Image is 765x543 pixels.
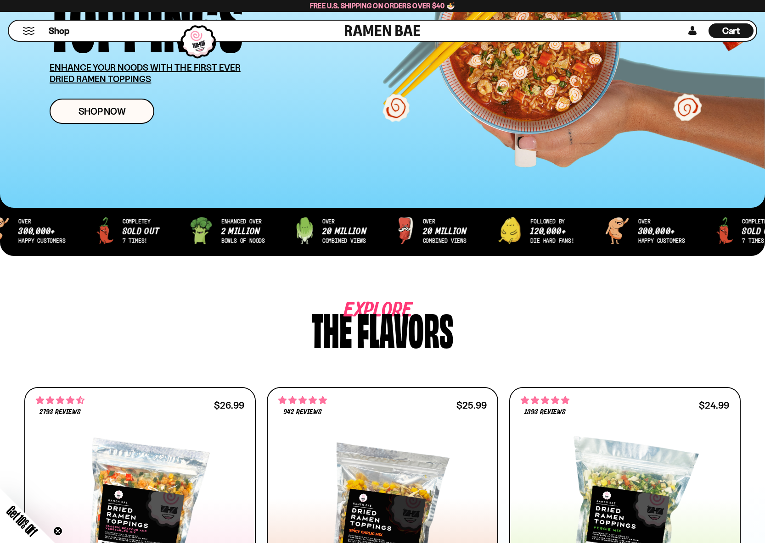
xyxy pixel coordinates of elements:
button: Close teaser [53,526,62,536]
span: Free U.S. Shipping on Orders over $40 🍜 [310,1,456,10]
div: $26.99 [214,401,244,410]
span: Get 10% Off [4,503,40,539]
span: Shop [49,25,69,37]
div: $25.99 [456,401,487,410]
span: 2793 reviews [39,409,81,416]
span: 4.76 stars [521,394,569,406]
a: Shop Now [50,99,154,124]
span: 4.75 stars [278,394,327,406]
span: 1393 reviews [524,409,566,416]
button: Mobile Menu Trigger [22,27,35,35]
u: ENHANCE YOUR NOODS WITH THE FIRST EVER DRIED RAMEN TOPPINGS [50,62,241,84]
span: Cart [722,25,740,36]
div: $24.99 [699,401,729,410]
div: The [312,306,352,350]
span: 4.68 stars [36,394,84,406]
span: Explore [344,306,384,315]
a: Shop [49,23,69,38]
div: flavors [357,306,453,350]
span: 942 reviews [283,409,322,416]
div: Cart [709,21,754,41]
span: Shop Now [79,106,126,116]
